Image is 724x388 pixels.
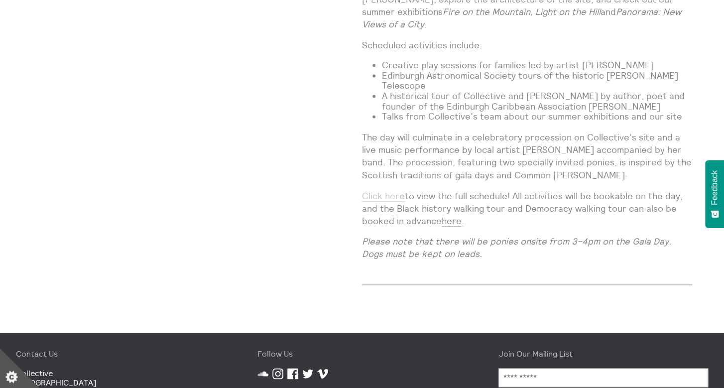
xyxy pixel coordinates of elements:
li: Talks from Collective’s team about our summer exhibitions and our site [382,112,692,122]
p: Scheduled activities include: [362,39,692,51]
h4: Join Our Mailing List [498,349,708,358]
p: to view the full schedule! All activities will be bookable on the day, and the Black history walk... [362,189,692,227]
li: Edinburgh Astronomical Society tours of the historic [PERSON_NAME] Telescope [382,71,692,91]
em: Panorama: New Views of a City [362,6,681,30]
em: Fire on the Mountain, Light on the Hill [443,6,601,17]
li: Creative play sessions for families led by artist [PERSON_NAME] [382,60,692,71]
em: Please note that there will be ponies onsite from 3–4pm on the Gala Day. Dogs must be kept on leads. [362,235,671,259]
button: Feedback - Show survey [705,160,724,228]
a: Click here [362,190,405,202]
a: here [442,215,462,227]
p: The day will culminate in a celebratory procession on Collective’s site and a live music performa... [362,131,692,181]
h4: Follow Us [257,349,467,358]
li: A historical tour of Collective and [PERSON_NAME] by author, poet and founder of the Edinburgh Ca... [382,91,692,112]
h4: Contact Us [16,349,226,358]
span: Feedback [710,170,719,205]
